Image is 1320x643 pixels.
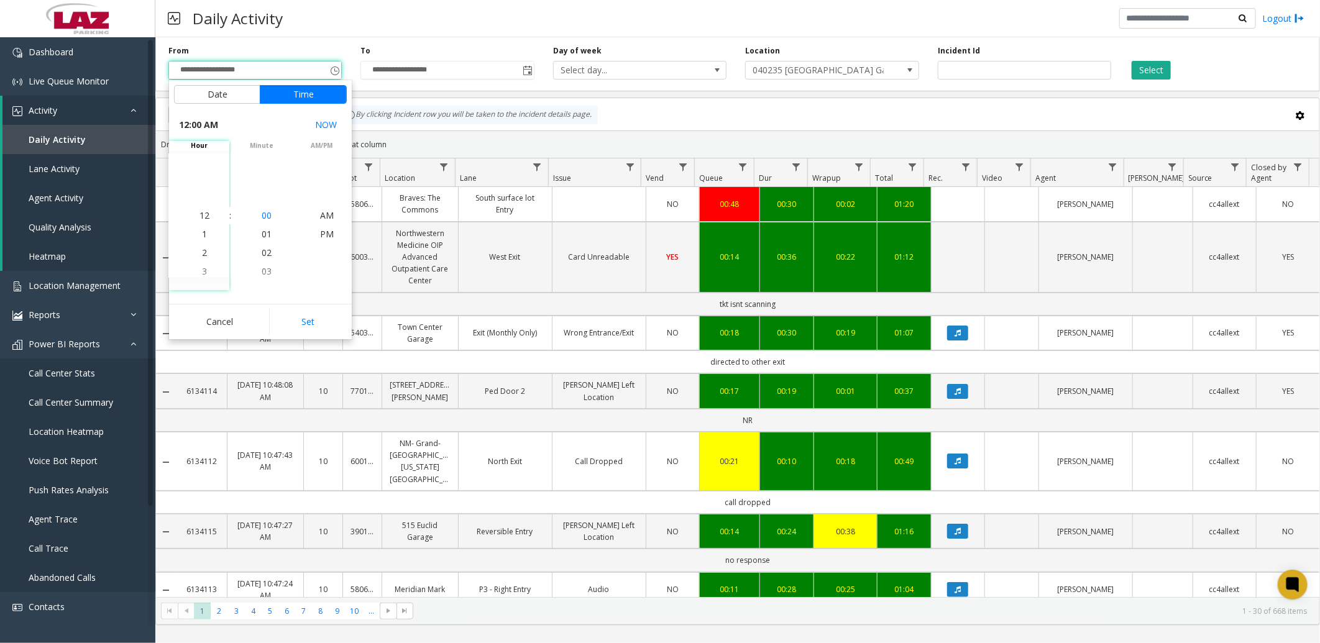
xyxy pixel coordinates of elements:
span: Voice Bot Report [29,455,98,467]
a: 00:25 [822,583,869,595]
a: Meridian Mark [390,583,450,595]
img: 'icon' [12,340,22,350]
td: call dropped [176,491,1319,514]
span: Closed by Agent [1251,162,1286,183]
a: 580619 [351,583,374,595]
a: 00:18 [707,327,752,339]
img: 'icon' [12,77,22,87]
a: 00:36 [768,251,806,263]
a: Parker Filter Menu [1164,158,1181,175]
span: Push Rates Analysis [29,484,109,496]
a: Vend Filter Menu [675,158,692,175]
a: 10 [311,385,335,397]
a: Collapse Details [156,457,176,467]
td: no response [176,549,1319,572]
span: Video [982,173,1002,183]
span: Activity [29,104,57,116]
div: 00:30 [768,198,806,210]
span: Contacts [29,601,65,613]
a: Collapse Details [156,585,176,595]
button: Set [269,308,347,335]
a: Call Dropped [560,455,638,467]
span: Toggle popup [520,62,534,79]
a: YES [1264,251,1312,263]
a: 00:14 [707,251,752,263]
a: 00:22 [822,251,869,263]
div: By clicking Incident row you will be taken to the incident details page. [339,106,598,124]
span: NO [1282,456,1294,467]
a: NO [1264,455,1312,467]
a: 00:30 [768,327,806,339]
span: 2 [202,247,207,258]
img: 'icon' [12,106,22,116]
a: Northwestern Medicine OIP Advanced Outpatient Care Center [390,227,450,287]
a: [PERSON_NAME] [1047,583,1125,595]
a: Issue Filter Menu [621,158,638,175]
a: Lane Filter Menu [529,158,546,175]
span: 00 [262,209,272,221]
span: minute [231,141,291,150]
a: cc4allext [1201,327,1249,339]
a: Card Unreadable [560,251,638,263]
span: Page 11 [363,603,380,619]
span: 03 [262,265,272,277]
a: 01:04 [885,583,924,595]
a: [DATE] 10:48:08 AM [235,379,295,403]
span: Call Trace [29,542,68,554]
div: 00:19 [822,327,869,339]
a: Video Filter Menu [1011,158,1028,175]
span: Page 9 [329,603,346,619]
a: NO [1264,526,1312,537]
a: YES [654,251,692,263]
span: Daily Activity [29,134,86,145]
a: cc4allext [1201,526,1249,537]
span: Location Heatmap [29,426,104,437]
span: Call Center Stats [29,367,95,379]
span: 040235 [GEOGRAPHIC_DATA] Garage [746,62,884,79]
span: Go to the last page [396,603,413,620]
a: Daily Activity [2,125,155,154]
a: 6134112 [184,455,220,467]
span: Lane [460,173,477,183]
div: : [229,209,231,222]
a: [PERSON_NAME] [1047,526,1125,537]
span: Page 7 [295,603,312,619]
a: 6134114 [184,385,220,397]
a: Heatmap [2,242,155,271]
span: Quality Analysis [29,221,91,233]
span: PM [320,228,334,240]
span: Dur [759,173,772,183]
span: Page 10 [346,603,363,619]
a: Collapse Details [156,253,176,263]
a: 515 Euclid Garage [390,519,450,543]
span: 12 [199,209,209,221]
span: Go to the last page [400,606,410,616]
a: 01:07 [885,327,924,339]
a: 10 [311,583,335,595]
a: [DATE] 10:47:24 AM [235,578,295,601]
a: 00:14 [707,526,752,537]
span: NO [667,327,679,338]
span: Total [876,173,894,183]
a: cc4allext [1201,198,1249,210]
a: 600110 [351,455,374,467]
a: 390179 [351,526,374,537]
a: Collapse Details [156,387,176,397]
a: Audio [560,583,638,595]
div: 00:37 [885,385,924,397]
a: 00:17 [707,385,752,397]
span: Page 5 [262,603,278,619]
a: Collapse Details [156,329,176,339]
span: Page 8 [312,603,329,619]
span: Rec. [928,173,943,183]
a: NO [654,385,692,397]
div: Data table [156,158,1319,596]
a: NO [654,455,692,467]
a: Rec. Filter Menu [958,158,974,175]
a: 580666 [351,198,374,210]
a: 770104 [351,385,374,397]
